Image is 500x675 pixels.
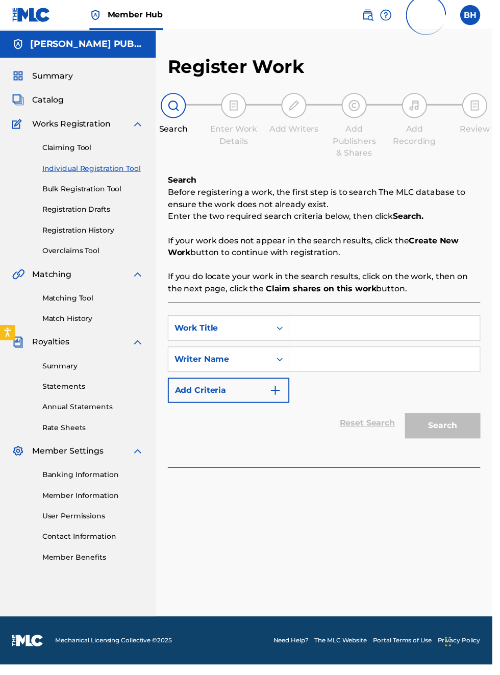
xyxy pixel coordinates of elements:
[177,359,269,371] div: Writer Name
[12,95,24,108] img: Catalog
[395,125,446,149] div: Add Recording
[170,214,488,226] p: Enter the two required search criteria below, then click
[12,452,24,464] img: Member Settings
[170,384,294,409] button: Add Criteria
[12,8,52,22] img: MLC Logo
[151,125,202,137] div: Search
[379,646,438,655] a: Portal Terms of Use
[43,408,146,419] a: Annual Statements
[12,272,25,285] img: Matching
[43,187,146,197] a: Bulk Registration Tool
[43,519,146,530] a: User Permissions
[170,320,488,450] form: Search Form
[43,429,146,440] a: Rate Sheets
[386,9,398,21] img: help
[33,120,112,132] span: Works Registration
[476,101,488,113] img: step indicator icon for Review
[12,39,24,51] img: Accounts
[354,101,366,113] img: step indicator icon for Add Publishers & Shares
[292,101,305,113] img: step indicator icon for Add Writers
[12,71,24,83] img: Summary
[134,272,146,285] img: expand
[43,498,146,509] a: Member Information
[334,125,385,162] div: Add Publishers & Shares
[43,208,146,218] a: Registration Drafts
[43,145,146,156] a: Claiming Tool
[273,390,286,403] img: 9d2ae6d4665cec9f34b9.svg
[386,5,398,26] div: Help
[367,5,380,26] a: Public Search
[177,327,269,339] div: Work Title
[273,125,324,137] div: Add Writers
[43,229,146,239] a: Registration History
[212,125,263,149] div: Enter Work Details
[399,215,430,224] strong: Search.
[43,249,146,260] a: Overclaims Tool
[134,120,146,132] img: expand
[56,646,174,655] span: Mechanical Licensing Collective © 2025
[91,9,103,21] img: Top Rightsholder
[170,178,199,188] b: Search
[270,288,382,298] strong: Claim shares on this work
[43,477,146,488] a: Banking Information
[415,101,427,113] img: step indicator icon for Add Recording
[12,341,24,354] img: Royalties
[43,540,146,551] a: Contact Information
[43,318,146,329] a: Match History
[109,9,165,21] span: Member Hub
[170,101,182,113] img: step indicator icon for Search
[170,238,488,263] p: If your work does not appear in the search results, click the button to continue with registration.
[134,452,146,464] img: expand
[170,56,309,79] h2: Register Work
[12,95,65,108] a: CatalogCatalog
[33,452,105,464] span: Member Settings
[170,189,488,214] p: Before registering a work, the first step is to search The MLC database to ensure the work does n...
[278,646,313,655] a: Need Help?
[452,636,458,667] div: Drag
[43,297,146,308] a: Matching Tool
[12,120,26,132] img: Works Registration
[33,341,70,354] span: Royalties
[43,561,146,571] a: Member Benefits
[319,646,372,655] a: The MLC Website
[43,366,146,377] a: Summary
[367,9,380,21] img: search
[33,95,65,108] span: Catalog
[444,646,488,655] a: Privacy Policy
[33,71,74,83] span: Summary
[33,272,72,285] span: Matching
[449,626,500,675] iframe: Chat Widget
[467,5,488,26] div: User Menu
[170,275,488,299] p: If you do locate your work in the search results, click on the work, then on the next page, click...
[43,166,146,177] a: Individual Registration Tool
[43,387,146,398] a: Statements
[231,101,243,113] img: step indicator icon for Enter Work Details
[31,39,146,51] h5: BOBBY HAMILTON PUBLISHING
[134,341,146,354] img: expand
[12,71,74,83] a: SummarySummary
[12,644,44,657] img: logo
